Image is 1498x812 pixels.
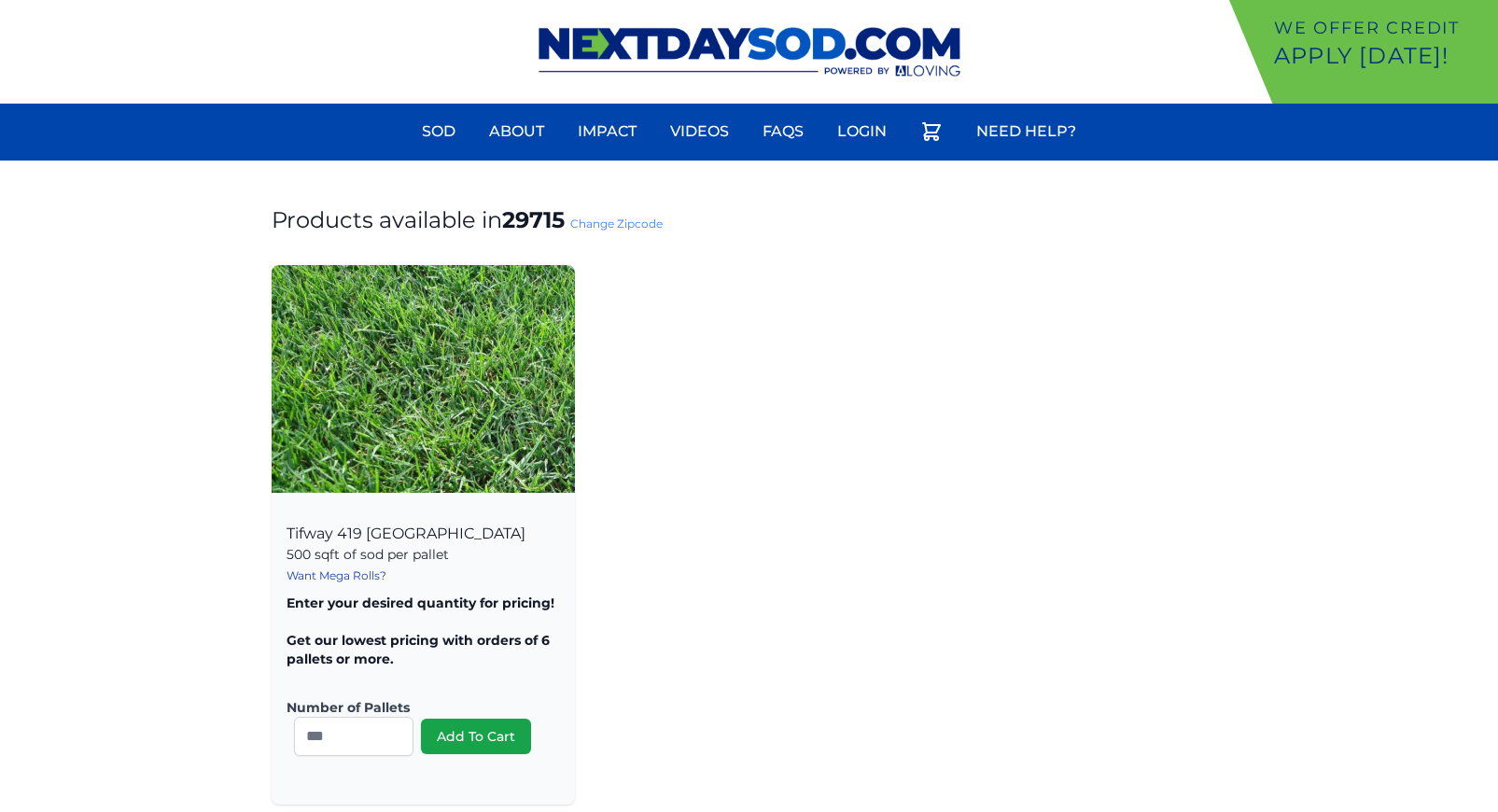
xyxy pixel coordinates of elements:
[272,265,575,493] img: Tifway 419 Bermuda Product Image
[287,594,560,668] p: Enter your desired quantity for pricing! Get our lowest pricing with orders of 6 pallets or more.
[421,719,531,754] button: Add To Cart
[965,109,1087,154] a: Need Help?
[272,504,575,805] div: Tifway 419 [GEOGRAPHIC_DATA]
[411,109,467,154] a: Sod
[567,109,648,154] a: Impact
[287,568,386,582] a: Want Mega Rolls?
[1274,41,1491,71] p: Apply [DATE]!
[1274,15,1491,41] p: We offer Credit
[659,109,740,154] a: Videos
[287,698,545,717] label: Number of Pallets
[502,206,565,233] strong: 29715
[478,109,555,154] a: About
[272,205,1227,235] h1: Products available in
[826,109,898,154] a: Login
[287,545,560,564] p: 500 sqft of sod per pallet
[570,217,663,231] a: Change Zipcode
[751,109,815,154] a: FAQs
